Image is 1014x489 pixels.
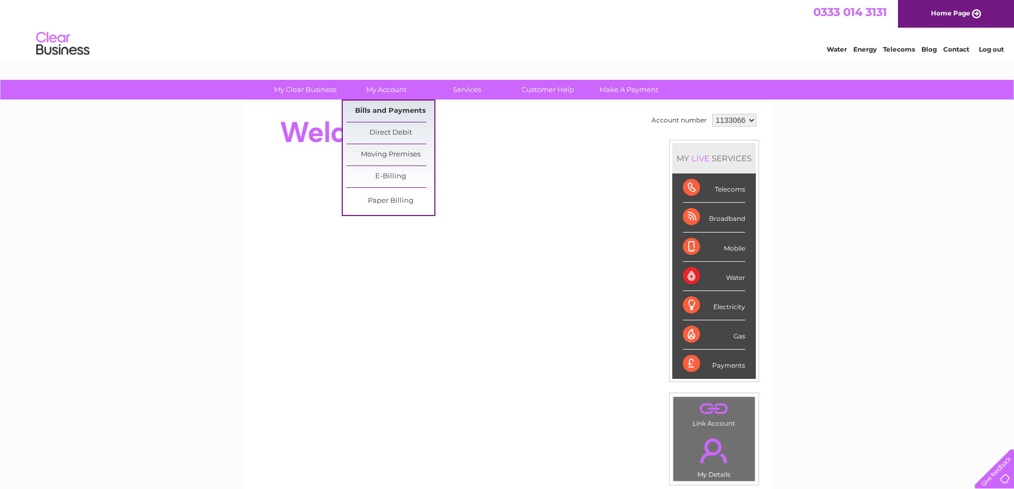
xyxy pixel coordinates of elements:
[683,173,745,203] div: Telecoms
[853,45,877,53] a: Energy
[673,396,755,430] td: Link Account
[683,291,745,320] div: Electricity
[256,6,759,52] div: Clear Business is a trading name of Verastar Limited (registered in [GEOGRAPHIC_DATA] No. 3667643...
[683,320,745,350] div: Gas
[347,144,434,165] a: Moving Premises
[585,80,673,100] a: Make A Payment
[347,166,434,187] a: E-Billing
[827,45,847,53] a: Water
[683,262,745,291] div: Water
[883,45,915,53] a: Telecoms
[347,101,434,122] a: Bills and Payments
[347,190,434,212] a: Paper Billing
[676,432,752,469] a: .
[683,203,745,232] div: Broadband
[673,429,755,482] td: My Details
[943,45,969,53] a: Contact
[347,122,434,144] a: Direct Debit
[504,80,592,100] a: Customer Help
[689,153,712,163] div: LIVE
[649,111,710,129] td: Account number
[813,5,887,19] a: 0333 014 3131
[342,80,430,100] a: My Account
[423,80,511,100] a: Services
[683,350,745,378] div: Payments
[676,400,752,418] a: .
[36,28,90,60] img: logo.png
[921,45,937,53] a: Blog
[261,80,349,100] a: My Clear Business
[979,45,1004,53] a: Log out
[683,233,745,262] div: Mobile
[672,143,756,173] div: MY SERVICES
